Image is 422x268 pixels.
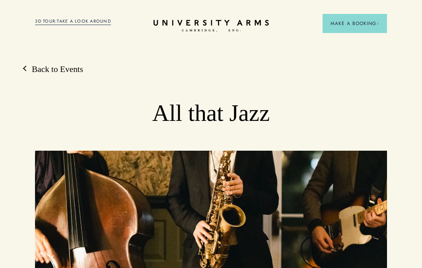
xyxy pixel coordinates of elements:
[35,18,111,25] a: 3D TOUR:TAKE A LOOK AROUND
[376,22,379,25] img: Arrow icon
[323,14,387,33] button: Make a BookingArrow icon
[70,99,352,127] h1: All that Jazz
[331,20,379,27] span: Make a Booking
[24,64,83,75] a: Back to Events
[154,20,269,32] a: Home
